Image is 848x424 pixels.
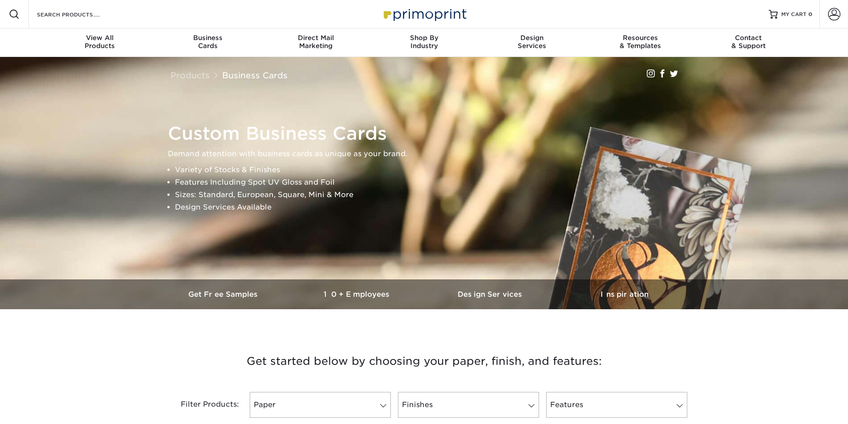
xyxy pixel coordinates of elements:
[424,290,558,299] h3: Design Services
[36,9,123,20] input: SEARCH PRODUCTS.....
[586,34,694,42] span: Resources
[262,34,370,42] span: Direct Mail
[157,392,246,418] div: Filter Products:
[291,290,424,299] h3: 10+ Employees
[478,34,586,42] span: Design
[370,34,478,42] span: Shop By
[262,34,370,50] div: Marketing
[558,290,691,299] h3: Inspiration
[291,279,424,309] a: 10+ Employees
[398,392,539,418] a: Finishes
[586,28,694,57] a: Resources& Templates
[262,28,370,57] a: Direct MailMarketing
[781,11,807,18] span: MY CART
[370,34,478,50] div: Industry
[154,34,262,42] span: Business
[808,11,812,17] span: 0
[175,164,689,176] li: Variety of Stocks & Finishes
[380,4,469,24] img: Primoprint
[694,34,803,50] div: & Support
[168,123,689,144] h1: Custom Business Cards
[546,392,687,418] a: Features
[170,70,210,80] a: Products
[694,34,803,42] span: Contact
[175,201,689,214] li: Design Services Available
[46,34,154,50] div: Products
[154,34,262,50] div: Cards
[157,279,291,309] a: Get Free Samples
[478,28,586,57] a: DesignServices
[478,34,586,50] div: Services
[157,290,291,299] h3: Get Free Samples
[46,28,154,57] a: View AllProducts
[175,189,689,201] li: Sizes: Standard, European, Square, Mini & More
[370,28,478,57] a: Shop ByIndustry
[46,34,154,42] span: View All
[168,148,689,160] p: Demand attention with business cards as unique as your brand.
[558,279,691,309] a: Inspiration
[250,392,391,418] a: Paper
[586,34,694,50] div: & Templates
[175,176,689,189] li: Features Including Spot UV Gloss and Foil
[424,279,558,309] a: Design Services
[164,341,685,381] h3: Get started below by choosing your paper, finish, and features:
[154,28,262,57] a: BusinessCards
[222,70,288,80] a: Business Cards
[694,28,803,57] a: Contact& Support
